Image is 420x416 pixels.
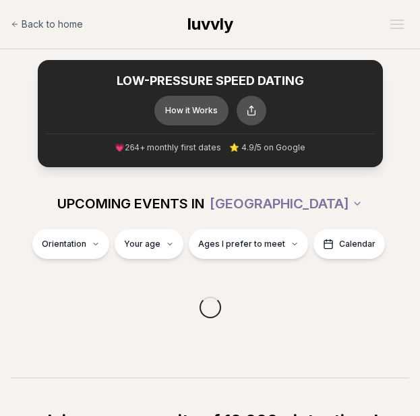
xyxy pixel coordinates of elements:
[210,189,363,218] button: [GEOGRAPHIC_DATA]
[229,142,305,153] span: ⭐ 4.9/5 on Google
[154,96,229,125] button: How it Works
[339,239,376,249] span: Calendar
[57,194,204,213] span: UPCOMING EVENTS IN
[125,144,140,153] span: 264
[32,229,109,259] button: Orientation
[385,14,409,34] button: Open menu
[42,239,86,249] span: Orientation
[115,142,221,154] span: 💗 + monthly first dates
[22,18,83,31] span: Back to home
[11,11,83,38] a: Back to home
[124,239,160,249] span: Your age
[187,13,233,35] a: luvvly
[313,229,385,259] button: Calendar
[189,229,308,259] button: Ages I prefer to meet
[115,229,183,259] button: Your age
[46,73,375,89] h2: LOW-PRESSURE SPEED DATING
[187,14,233,34] span: luvvly
[198,239,285,249] span: Ages I prefer to meet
